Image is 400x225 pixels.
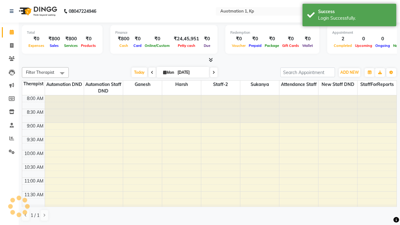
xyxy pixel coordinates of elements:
span: Ongoing [374,43,392,48]
button: ADD NEW [339,68,360,77]
span: 1 / 1 [31,212,39,219]
div: 0 [374,35,392,42]
div: ₹0 [79,35,97,42]
span: Harsh [162,81,201,88]
div: Success [318,8,392,15]
span: StaffForReports [357,81,397,88]
img: logo [16,2,59,20]
div: ₹24,45,951 [171,35,202,42]
span: Prepaid [247,43,263,48]
span: Gift Cards [281,43,301,48]
div: ₹0 [27,35,46,42]
div: ₹800 [62,35,79,42]
div: 9:30 AM [26,137,45,143]
div: 2 [332,35,353,42]
span: Expenses [27,43,46,48]
div: ₹0 [202,35,212,42]
div: ₹0 [301,35,314,42]
div: ₹0 [132,35,143,42]
div: Finance [115,30,212,35]
div: ₹800 [115,35,132,42]
div: 0 [353,35,374,42]
span: Wallet [301,43,314,48]
span: Package [263,43,281,48]
span: Ganesh [123,81,162,88]
span: New Staff DND [318,81,357,88]
span: Sukanya [240,81,279,88]
div: 12:00 PM [23,205,45,212]
span: Attendance Staff [279,81,318,88]
span: Voucher [230,43,247,48]
div: 8:30 AM [26,109,45,116]
div: Therapist [22,81,45,87]
span: Mon [162,70,176,75]
div: 8:00 AM [26,95,45,102]
span: Sales [48,43,60,48]
span: Upcoming [353,43,374,48]
span: ADD NEW [340,70,359,75]
span: Card [132,43,143,48]
span: Automation Staff DND [84,81,123,95]
div: Total [27,30,97,35]
span: Staff-2 [201,81,240,88]
div: ₹0 [143,35,171,42]
div: 11:00 AM [23,178,45,184]
div: 11:30 AM [23,192,45,198]
span: Filter Therapist [26,70,54,75]
span: Online/Custom [143,43,171,48]
span: Today [132,67,147,77]
div: Login Successfully. [318,15,392,22]
b: 08047224946 [69,2,96,20]
div: ₹0 [230,35,247,42]
span: Services [62,43,79,48]
span: Due [202,43,212,48]
div: 10:30 AM [23,164,45,171]
div: Redemption [230,30,314,35]
span: Automation DND [45,81,84,88]
div: ₹800 [46,35,62,42]
div: 9:00 AM [26,123,45,129]
span: Cash [118,43,130,48]
span: Completed [332,43,353,48]
div: ₹0 [247,35,263,42]
input: 2025-09-01 [176,68,207,77]
div: 10:00 AM [23,150,45,157]
div: ₹0 [263,35,281,42]
div: ₹0 [281,35,301,42]
span: Products [79,43,97,48]
input: Search Appointment [280,67,335,77]
span: Petty cash [176,43,197,48]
